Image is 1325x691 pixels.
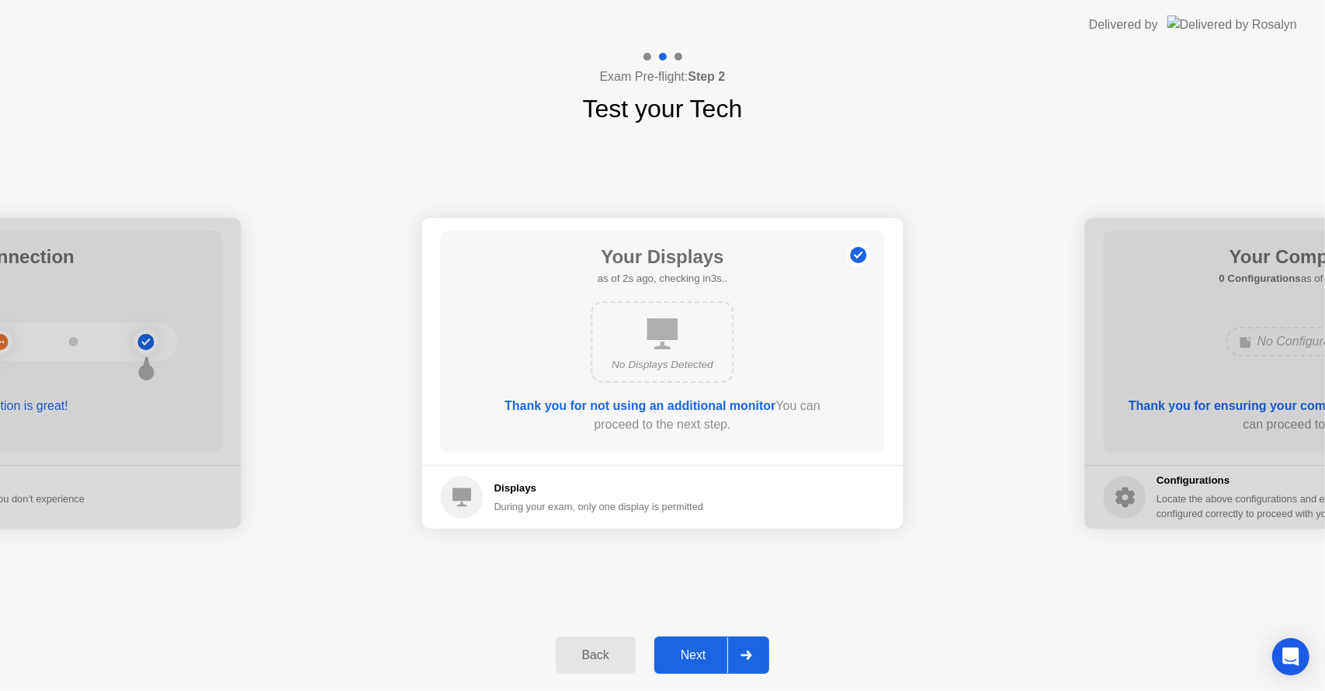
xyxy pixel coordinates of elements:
h1: Your Displays [598,243,727,271]
button: Back [556,637,636,674]
b: Step 2 [688,70,725,83]
div: During your exam, only one display is permitted [494,499,704,514]
div: You can proceed to the next step. [485,397,841,434]
h1: Test your Tech [583,90,743,127]
div: Back [560,648,631,662]
img: Delivered by Rosalyn [1167,16,1297,33]
h4: Exam Pre-flight: [600,68,726,86]
div: Delivered by [1089,16,1158,34]
div: Open Intercom Messenger [1272,638,1309,675]
div: No Displays Detected [605,357,720,373]
div: Next [659,648,728,662]
h5: as of 2s ago, checking in3s.. [598,271,727,286]
b: Thank you for not using an additional monitor [505,399,775,412]
h5: Displays [494,481,704,496]
button: Next [654,637,770,674]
